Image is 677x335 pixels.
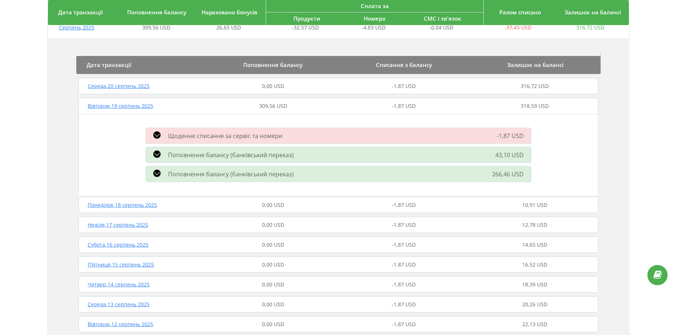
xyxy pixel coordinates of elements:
span: -1,87 USD [392,301,416,308]
span: Середа , 20 серпень 2025 [88,82,150,89]
span: -1,87 USD [392,241,416,248]
span: 0,00 USD [262,241,284,248]
span: Залишок на балансі [565,8,621,16]
span: Неділя , 17 серпень 2025 [88,221,148,228]
span: -32,57 USD [292,24,319,31]
span: 10,91 USD [523,201,548,208]
span: Сплата за [361,2,389,10]
span: -37,43 USD [505,24,532,31]
span: Нараховано бонусів [202,8,258,16]
span: Номера [364,15,386,22]
span: -1,87 USD [392,82,416,89]
span: 266,46 USD [492,170,524,178]
span: 0,00 USD [262,301,284,308]
span: 0,00 USD [262,201,284,208]
span: Продукти [293,15,320,22]
span: Вівторок , 19 серпень 2025 [88,102,153,109]
span: 16,52 USD [523,261,548,268]
span: Щоденне списання за сервіс та номери [168,132,283,140]
span: 26,65 USD [216,24,241,31]
span: Поповнення балансу (банківський переказ) [168,170,294,178]
span: 0,00 USD [262,281,284,288]
span: -1,87 USD [392,281,416,288]
span: -1,87 USD [392,221,416,228]
span: 14,65 USD [523,241,548,248]
span: 0,00 USD [262,321,284,328]
span: Разом списано [499,8,541,16]
span: Понеділок , 18 серпень 2025 [88,201,157,208]
span: -0,04 USD [429,24,453,31]
span: Поповнення балансу [243,61,303,68]
span: 309,56 USD [259,102,287,109]
span: 309,56 USD [142,24,170,31]
span: -1,87 USD [497,132,524,140]
span: -1,87 USD [392,321,416,328]
span: Списання з балансу [376,61,432,68]
span: 20,26 USD [523,301,548,308]
span: -4,83 USD [362,24,385,31]
span: 0,00 USD [262,221,284,228]
span: Середа , 13 серпень 2025 [88,301,150,308]
span: Залишок на балансі [507,61,563,68]
span: Субота , 16 серпень 2025 [88,241,149,248]
span: Серпень , 2025 [59,24,94,31]
span: 0,00 USD [262,261,284,268]
span: -1,87 USD [392,261,416,268]
span: 18,39 USD [523,281,548,288]
span: 316,72 USD [521,82,549,89]
span: 22,13 USD [523,321,548,328]
span: СМС і зв'язок [424,15,461,22]
span: 12,78 USD [523,221,548,228]
span: П’ятниця , 15 серпень 2025 [88,261,154,268]
span: Четвер , 14 серпень 2025 [88,281,150,288]
span: 316,72 USD [577,24,605,31]
span: Вівторок , 12 серпень 2025 [88,321,153,328]
span: Дата транзакції [58,8,103,16]
span: 318,59 USD [521,102,549,109]
span: -1,87 USD [392,102,416,109]
span: Поповнення балансу [127,8,186,16]
span: Дата транзакції [87,61,131,68]
span: -1,87 USD [392,201,416,208]
span: 43,10 USD [495,151,524,159]
span: Поповнення балансу (банківський переказ) [168,151,294,159]
span: 0,00 USD [262,82,284,89]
